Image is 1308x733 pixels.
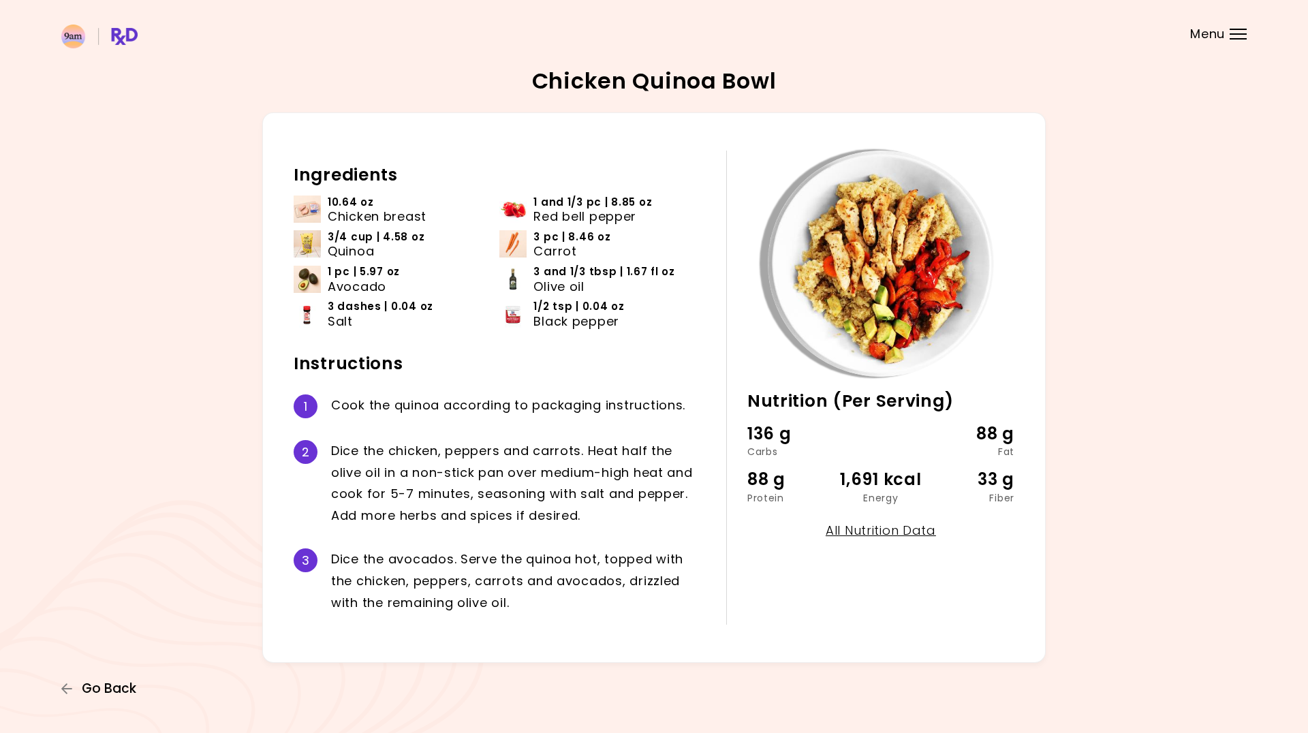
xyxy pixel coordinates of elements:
[328,264,400,279] span: 1 pc | 5.97 oz
[925,493,1014,503] div: Fiber
[82,681,136,696] span: Go Back
[747,493,837,503] div: Protein
[533,279,584,294] span: Olive oil
[328,299,433,314] span: 3 dashes | 0.04 oz
[747,390,1014,412] h2: Nutrition (Per Serving)
[61,25,138,48] img: RxDiet
[533,314,619,329] span: Black pepper
[331,548,706,614] div: D i c e t h e a v o c a d o s . S e r v e t h e q u i n o a h o t , t o p p e d w i t h t h e c h...
[826,522,936,539] a: All Nutrition Data
[61,681,143,696] button: Go Back
[533,264,674,279] span: 3 and 1/3 tbsp | 1.67 fl oz
[925,421,1014,447] div: 88 g
[533,230,610,245] span: 3 pc | 8.46 oz
[925,447,1014,456] div: Fat
[532,70,777,92] h2: Chicken Quinoa Bowl
[837,493,926,503] div: Energy
[747,467,837,493] div: 88 g
[294,394,317,418] div: 1
[533,244,576,259] span: Carrot
[294,440,317,464] div: 2
[747,421,837,447] div: 136 g
[747,447,837,456] div: Carbs
[1190,28,1225,40] span: Menu
[328,230,424,245] span: 3/4 cup | 4.58 oz
[328,195,374,210] span: 10.64 oz
[837,467,926,493] div: 1,691 kcal
[328,209,426,224] span: Chicken breast
[533,299,624,314] span: 1/2 tsp | 0.04 oz
[328,279,386,294] span: Avocado
[533,195,652,210] span: 1 and 1/3 pc | 8.85 oz
[331,394,706,418] div: C o o k t h e q u i n o a a c c o r d i n g t o p a c k a g i n g i n s t r u c t i o n s .
[294,548,317,572] div: 3
[294,353,706,375] h2: Instructions
[294,164,706,186] h2: Ingredients
[331,440,706,527] div: D i c e t h e c h i c k e n , p e p p e r s a n d c a r r o t s . H e a t h a l f t h e o l i v e...
[328,244,374,259] span: Quinoa
[328,314,353,329] span: Salt
[533,209,636,224] span: Red bell pepper
[925,467,1014,493] div: 33 g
